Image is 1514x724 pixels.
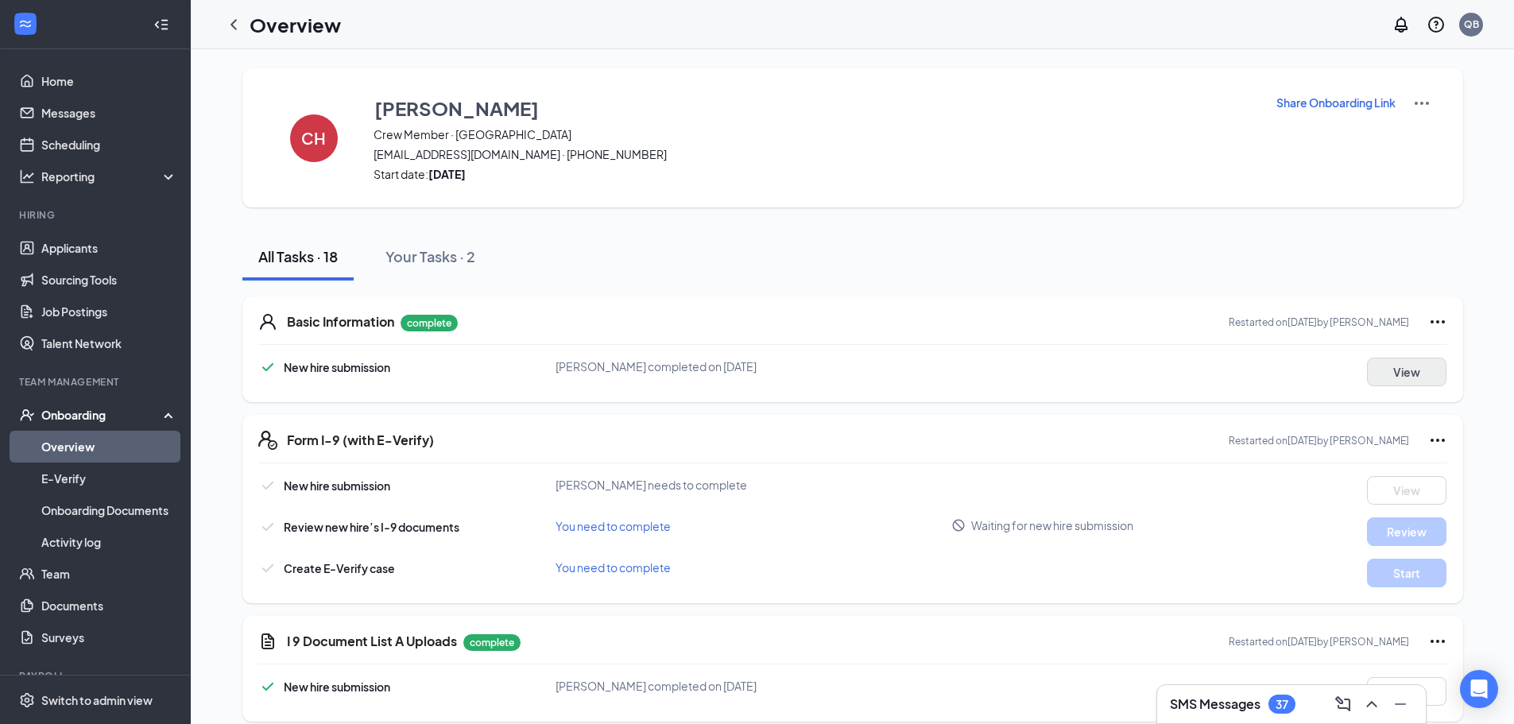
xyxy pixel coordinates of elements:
button: Start [1367,559,1446,587]
button: Minimize [1388,691,1413,717]
div: Open Intercom Messenger [1460,670,1498,708]
button: View [1367,358,1446,386]
span: You need to complete [556,560,671,575]
p: Restarted on [DATE] by [PERSON_NAME] [1229,635,1409,649]
span: Crew Member · [GEOGRAPHIC_DATA] [374,126,1256,142]
svg: Checkmark [258,517,277,536]
button: CH [274,94,354,182]
svg: ChevronLeft [224,15,243,34]
div: QB [1464,17,1479,31]
svg: WorkstreamLogo [17,16,33,32]
a: Talent Network [41,327,177,359]
a: Team [41,558,177,590]
svg: Collapse [153,17,169,33]
h4: CH [301,133,326,144]
span: [EMAIL_ADDRESS][DOMAIN_NAME] · [PHONE_NUMBER] [374,146,1256,162]
span: [PERSON_NAME] completed on [DATE] [556,679,757,693]
svg: CustomFormIcon [258,632,277,651]
svg: Checkmark [258,677,277,696]
a: Documents [41,590,177,621]
svg: User [258,312,277,331]
button: ChevronUp [1359,691,1384,717]
div: Your Tasks · 2 [385,246,475,266]
p: complete [401,315,458,331]
p: Share Onboarding Link [1276,95,1396,110]
div: Team Management [19,375,174,389]
svg: Blocked [951,518,966,532]
button: ComposeMessage [1330,691,1356,717]
span: New hire submission [284,478,390,493]
h3: SMS Messages [1170,695,1260,713]
svg: Notifications [1392,15,1411,34]
h1: Overview [250,11,341,38]
div: All Tasks · 18 [258,246,338,266]
div: Reporting [41,168,178,184]
svg: UserCheck [19,407,35,423]
svg: ChevronUp [1362,695,1381,714]
a: Job Postings [41,296,177,327]
p: Restarted on [DATE] by [PERSON_NAME] [1229,434,1409,447]
span: [PERSON_NAME] needs to complete [556,478,747,492]
span: Start date: [374,166,1256,182]
svg: Checkmark [258,476,277,495]
svg: Analysis [19,168,35,184]
button: [PERSON_NAME] [374,94,1256,122]
h5: Basic Information [287,313,394,331]
h5: I 9 Document List A Uploads [287,633,457,650]
a: Sourcing Tools [41,264,177,296]
strong: [DATE] [428,167,466,181]
a: Home [41,65,177,97]
a: Onboarding Documents [41,494,177,526]
span: Review new hire’s I-9 documents [284,520,459,534]
a: Scheduling [41,129,177,161]
button: View [1367,476,1446,505]
div: Onboarding [41,407,164,423]
span: Create E-Verify case [284,561,395,575]
div: Payroll [19,669,174,683]
h5: Form I-9 (with E-Verify) [287,432,434,449]
span: New hire submission [284,360,390,374]
svg: Checkmark [258,358,277,377]
svg: ComposeMessage [1334,695,1353,714]
a: Activity log [41,526,177,558]
a: Overview [41,431,177,463]
a: Messages [41,97,177,129]
p: Restarted on [DATE] by [PERSON_NAME] [1229,316,1409,329]
h3: [PERSON_NAME] [374,95,539,122]
a: E-Verify [41,463,177,494]
a: Surveys [41,621,177,653]
div: Hiring [19,208,174,222]
button: Share Onboarding Link [1276,94,1396,111]
span: New hire submission [284,679,390,694]
p: complete [463,634,521,651]
img: More Actions [1412,94,1431,113]
div: 37 [1276,698,1288,711]
svg: Minimize [1391,695,1410,714]
a: Applicants [41,232,177,264]
div: Switch to admin view [41,692,153,708]
button: Review [1367,517,1446,546]
svg: Ellipses [1428,431,1447,450]
span: Waiting for new hire submission [971,517,1133,533]
svg: FormI9EVerifyIcon [258,431,277,450]
span: You need to complete [556,519,671,533]
button: View [1367,677,1446,706]
svg: Ellipses [1428,312,1447,331]
svg: QuestionInfo [1427,15,1446,34]
svg: Settings [19,692,35,708]
svg: Checkmark [258,559,277,578]
span: [PERSON_NAME] completed on [DATE] [556,359,757,374]
svg: Ellipses [1428,632,1447,651]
